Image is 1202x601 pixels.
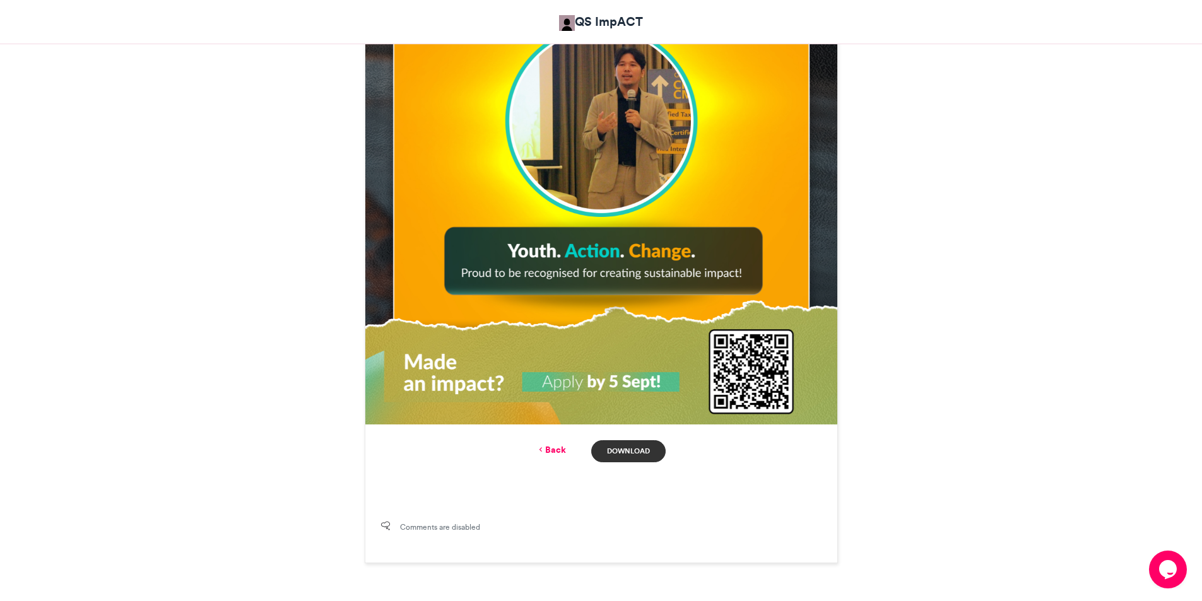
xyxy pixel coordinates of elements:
a: Download [591,440,665,462]
span: Comments are disabled [400,522,480,533]
a: Back [536,443,566,457]
iframe: chat widget [1149,551,1189,588]
img: QS ImpACT QS ImpACT [559,15,575,31]
a: QS ImpACT [559,13,643,31]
